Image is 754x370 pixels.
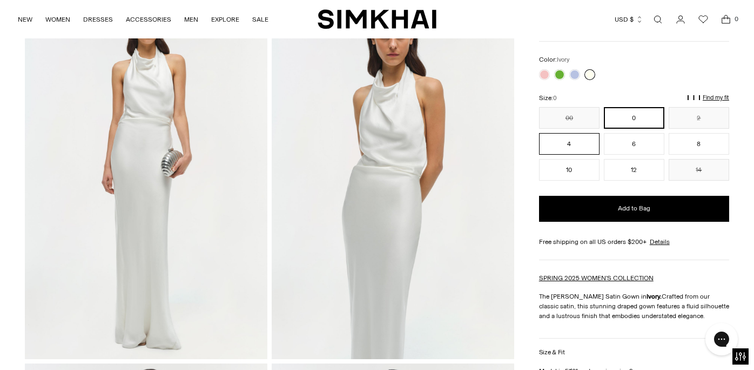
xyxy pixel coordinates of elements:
[604,133,664,155] button: 6
[539,55,569,65] label: Color:
[539,237,729,247] div: Free shipping on all US orders $200+
[83,8,113,31] a: DRESSES
[539,159,600,181] button: 10
[669,133,729,155] button: 8
[650,237,670,247] a: Details
[604,107,664,129] button: 0
[9,329,109,361] iframe: Sign Up via Text for Offers
[670,9,691,30] a: Go to the account page
[553,95,557,102] span: 0
[45,8,70,31] a: WOMEN
[539,196,729,222] button: Add to Bag
[539,349,565,356] h3: Size & Fit
[126,8,171,31] a: ACCESSORIES
[669,159,729,181] button: 14
[539,339,729,366] button: Size & Fit
[539,107,600,129] button: 00
[557,56,569,63] span: Ivory
[618,204,650,213] span: Add to Bag
[184,8,198,31] a: MEN
[731,14,741,24] span: 0
[700,319,743,359] iframe: Gorgias live chat messenger
[539,133,600,155] button: 4
[318,9,436,30] a: SIMKHAI
[692,9,714,30] a: Wishlist
[211,8,239,31] a: EXPLORE
[647,293,662,300] strong: Ivory.
[539,93,557,103] label: Size:
[604,159,664,181] button: 12
[252,8,268,31] a: SALE
[539,292,729,321] p: The [PERSON_NAME] Satin Gown in Crafted from our classic satin, this stunning draped gown feature...
[669,107,729,129] button: 2
[539,274,654,282] a: SPRING 2025 WOMEN'S COLLECTION
[615,8,643,31] button: USD $
[715,9,737,30] a: Open cart modal
[18,8,32,31] a: NEW
[647,9,669,30] a: Open search modal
